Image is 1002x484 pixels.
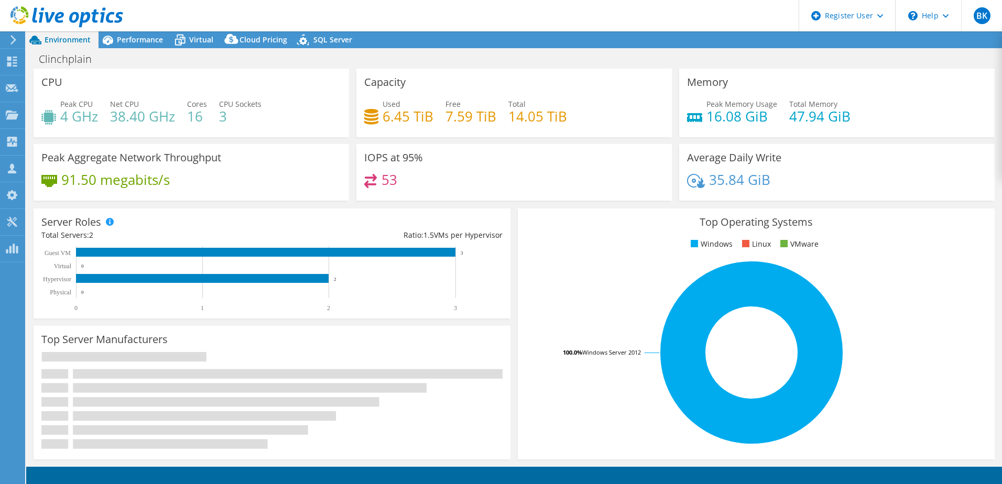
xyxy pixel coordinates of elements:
text: Guest VM [45,249,71,257]
text: 0 [74,304,78,312]
span: Net CPU [110,99,139,109]
span: Virtual [189,35,213,45]
tspan: Windows Server 2012 [582,348,641,356]
span: SQL Server [313,35,352,45]
text: 3 [454,304,457,312]
span: Peak CPU [60,99,93,109]
text: 0 [81,263,84,269]
li: VMware [778,238,819,250]
span: Total Memory [789,99,837,109]
span: Performance [117,35,163,45]
span: Environment [45,35,91,45]
h3: Average Daily Write [687,152,781,163]
text: Virtual [54,262,72,270]
h1: Clinchplain [34,53,108,65]
h4: 3 [219,111,262,122]
span: CPU Sockets [219,99,262,109]
h4: 35.84 GiB [709,174,770,185]
h4: 6.45 TiB [383,111,433,122]
h4: 53 [382,174,397,185]
h4: 91.50 megabits/s [61,174,170,185]
span: BK [974,7,990,24]
h4: 16 [187,111,207,122]
text: 0 [81,290,84,295]
h3: Top Server Manufacturers [41,334,168,345]
h3: CPU [41,76,62,88]
span: 2 [89,230,93,240]
span: Peak Memory Usage [706,99,777,109]
h4: 47.94 GiB [789,111,851,122]
span: Free [445,99,461,109]
div: Total Servers: [41,229,272,241]
h4: 14.05 TiB [508,111,567,122]
text: Physical [50,289,71,296]
span: 1.5 [423,230,434,240]
span: Used [383,99,400,109]
h4: 4 GHz [60,111,98,122]
h3: Capacity [364,76,406,88]
text: 1 [201,304,204,312]
h3: Top Operating Systems [526,216,987,228]
span: Cores [187,99,207,109]
text: Hypervisor [43,276,71,283]
li: Linux [739,238,771,250]
text: 2 [327,304,330,312]
span: Cloud Pricing [239,35,287,45]
h3: Server Roles [41,216,101,228]
svg: \n [908,11,918,20]
tspan: 100.0% [563,348,582,356]
span: Total [508,99,526,109]
text: 3 [461,250,463,256]
div: Ratio: VMs per Hypervisor [272,229,503,241]
h4: 38.40 GHz [110,111,175,122]
h3: IOPS at 95% [364,152,423,163]
li: Windows [688,238,733,250]
h4: 16.08 GiB [706,111,777,122]
h4: 7.59 TiB [445,111,496,122]
text: 2 [334,277,336,282]
h3: Peak Aggregate Network Throughput [41,152,221,163]
h3: Memory [687,76,728,88]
